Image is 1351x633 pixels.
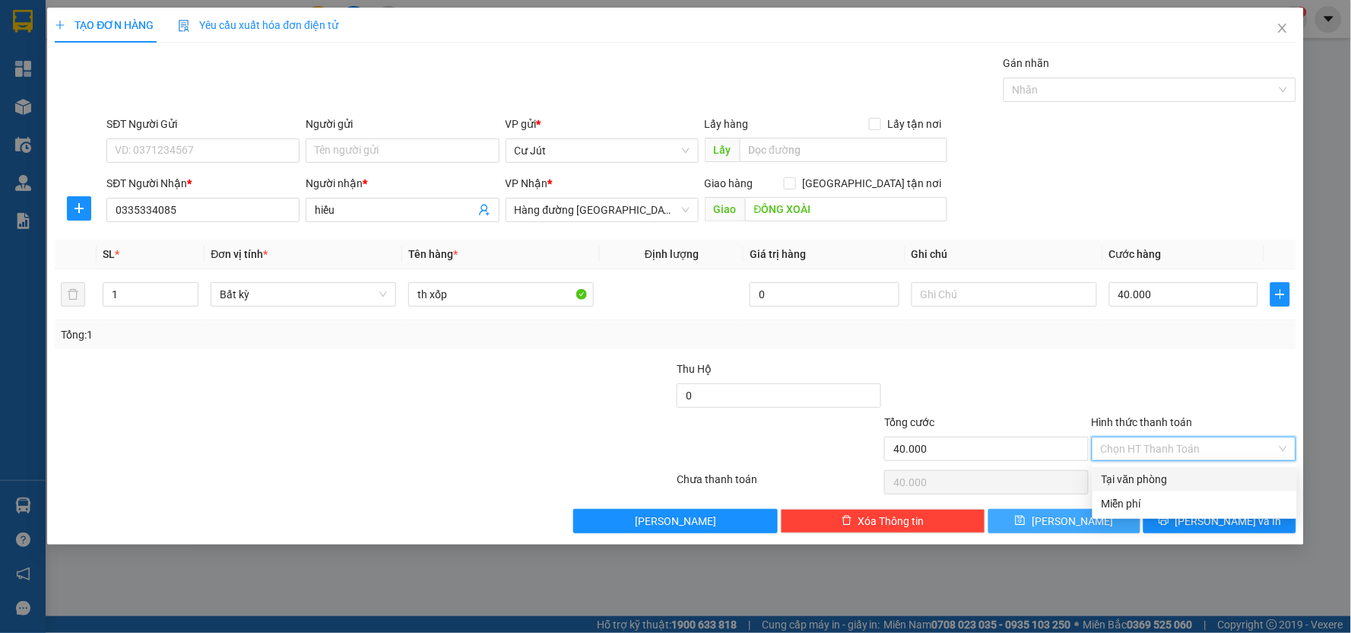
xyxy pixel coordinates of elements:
[1261,8,1304,50] button: Close
[178,19,338,31] span: Yêu cầu xuất hóa đơn điện tử
[635,513,716,530] span: [PERSON_NAME]
[745,197,948,221] input: Dọc đường
[67,196,91,221] button: plus
[1032,513,1113,530] span: [PERSON_NAME]
[478,204,490,216] span: user-add
[178,20,190,32] img: icon
[106,116,300,132] div: SĐT Người Gửi
[1004,57,1050,69] label: Gán nhãn
[506,116,699,132] div: VP gửi
[61,326,522,343] div: Tổng: 1
[842,515,852,527] span: delete
[740,138,948,162] input: Dọc đường
[750,282,899,307] input: 0
[408,248,458,260] span: Tên hàng
[881,116,947,132] span: Lấy tận nơi
[211,248,268,260] span: Đơn vị tính
[573,509,778,533] button: [PERSON_NAME]
[1143,509,1296,533] button: printer[PERSON_NAME] và In
[705,138,740,162] span: Lấy
[1102,471,1288,488] div: Tại văn phòng
[1175,513,1282,530] span: [PERSON_NAME] và In
[677,363,712,375] span: Thu Hộ
[515,199,690,221] span: Hàng đường Sài Gòn
[1270,282,1289,307] button: plus
[55,19,154,31] span: TẠO ĐƠN HÀNG
[781,509,985,533] button: deleteXóa Thông tin
[1015,515,1026,527] span: save
[515,139,690,162] span: Cư Jút
[106,175,300,192] div: SĐT Người Nhận
[675,471,883,498] div: Chưa thanh toán
[55,20,65,30] span: plus
[1092,416,1193,428] label: Hình thức thanh toán
[858,513,924,530] span: Xóa Thông tin
[1102,495,1288,512] div: Miễn phí
[705,118,749,130] span: Lấy hàng
[912,282,1097,307] input: Ghi Chú
[645,248,699,260] span: Định lượng
[306,116,499,132] div: Người gửi
[705,197,745,221] span: Giao
[506,177,548,189] span: VP Nhận
[750,248,806,260] span: Giá trị hàng
[988,509,1141,533] button: save[PERSON_NAME]
[103,248,115,260] span: SL
[61,282,85,307] button: delete
[905,240,1103,269] th: Ghi chú
[408,282,594,307] input: VD: Bàn, Ghế
[68,202,90,215] span: plus
[1271,288,1289,301] span: plus
[1276,22,1289,34] span: close
[705,177,753,189] span: Giao hàng
[220,283,387,306] span: Bất kỳ
[884,416,934,428] span: Tổng cước
[796,175,947,192] span: [GEOGRAPHIC_DATA] tận nơi
[1109,248,1162,260] span: Cước hàng
[306,175,499,192] div: Người nhận
[1159,515,1169,527] span: printer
